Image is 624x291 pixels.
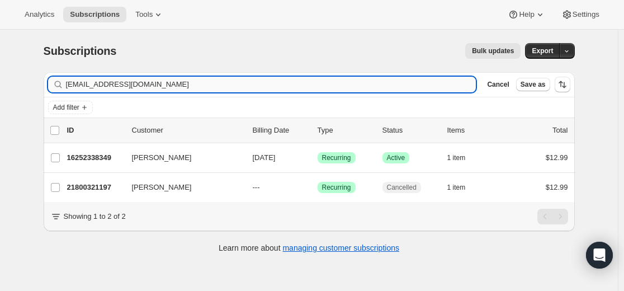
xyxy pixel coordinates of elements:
[63,7,126,22] button: Subscriptions
[253,125,309,136] p: Billing Date
[67,180,568,195] div: 21800321197[PERSON_NAME]---SuccessRecurringCancelled1 item$12.99
[132,125,244,136] p: Customer
[447,183,466,192] span: 1 item
[253,153,276,162] span: [DATE]
[25,10,54,19] span: Analytics
[67,125,123,136] p: ID
[447,180,478,195] button: 1 item
[532,46,553,55] span: Export
[519,10,534,19] span: Help
[53,103,79,112] span: Add filter
[70,10,120,19] span: Subscriptions
[387,153,405,162] span: Active
[64,211,126,222] p: Showing 1 to 2 of 2
[44,45,117,57] span: Subscriptions
[125,179,237,196] button: [PERSON_NAME]
[67,125,568,136] div: IDCustomerBilling DateTypeStatusItemsTotal
[322,183,351,192] span: Recurring
[501,7,552,22] button: Help
[282,243,399,252] a: managing customer subscriptions
[135,10,153,19] span: Tools
[18,7,61,22] button: Analytics
[537,209,568,224] nav: Pagination
[67,152,123,163] p: 16252338349
[516,78,550,91] button: Save as
[125,149,237,167] button: [PERSON_NAME]
[66,77,476,92] input: Filter subscribers
[322,153,351,162] span: Recurring
[465,43,521,59] button: Bulk updates
[555,7,606,22] button: Settings
[483,78,513,91] button: Cancel
[132,182,192,193] span: [PERSON_NAME]
[546,153,568,162] span: $12.99
[525,43,560,59] button: Export
[447,125,503,136] div: Items
[48,101,93,114] button: Add filter
[586,242,613,269] div: Open Intercom Messenger
[382,125,438,136] p: Status
[387,183,417,192] span: Cancelled
[253,183,260,191] span: ---
[67,182,123,193] p: 21800321197
[318,125,374,136] div: Type
[472,46,514,55] span: Bulk updates
[129,7,171,22] button: Tools
[219,242,399,254] p: Learn more about
[447,153,466,162] span: 1 item
[521,80,546,89] span: Save as
[67,150,568,166] div: 16252338349[PERSON_NAME][DATE]SuccessRecurringSuccessActive1 item$12.99
[447,150,478,166] button: 1 item
[555,77,570,92] button: Sort the results
[132,152,192,163] span: [PERSON_NAME]
[573,10,599,19] span: Settings
[487,80,509,89] span: Cancel
[552,125,568,136] p: Total
[546,183,568,191] span: $12.99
